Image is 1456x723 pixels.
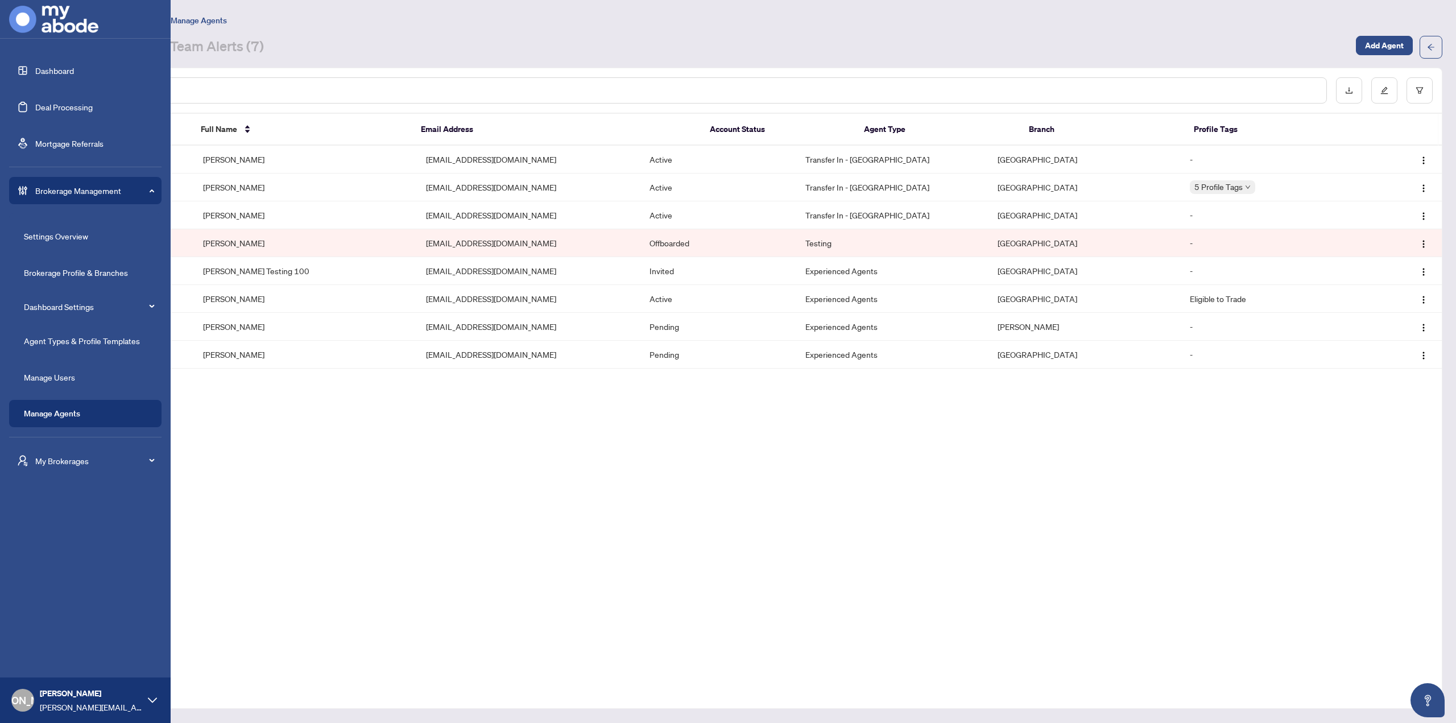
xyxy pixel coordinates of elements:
td: Eligible to Trade [1181,285,1371,313]
button: Add Agent [1356,36,1413,55]
a: Mortgage Referrals [35,138,104,148]
td: [GEOGRAPHIC_DATA] [988,201,1181,229]
td: - [1181,257,1371,285]
button: Logo [1414,150,1433,168]
td: [EMAIL_ADDRESS][DOMAIN_NAME] [417,341,640,369]
td: Active [640,201,797,229]
span: edit [1380,86,1388,94]
img: Logo [1419,239,1428,249]
img: logo [9,6,98,33]
a: Team Alerts (7) [170,37,264,57]
td: Transfer In - [GEOGRAPHIC_DATA] [796,146,988,173]
td: [PERSON_NAME] [194,285,417,313]
button: edit [1371,77,1397,104]
th: Email Address [412,114,701,146]
a: Settings Overview [24,231,88,241]
td: [GEOGRAPHIC_DATA] [988,341,1181,369]
td: Experienced Agents [796,341,988,369]
td: [PERSON_NAME] [194,229,417,257]
span: Manage Agents [171,15,227,26]
td: - [1181,313,1371,341]
td: Experienced Agents [796,285,988,313]
img: Logo [1419,295,1428,304]
span: filter [1416,86,1424,94]
td: - [1181,229,1371,257]
span: [PERSON_NAME] [40,687,142,700]
button: Logo [1414,317,1433,336]
td: Active [640,173,797,201]
td: Offboarded [640,229,797,257]
td: [GEOGRAPHIC_DATA] [988,173,1181,201]
a: Manage Users [24,372,75,382]
img: Logo [1419,323,1428,332]
img: Logo [1419,267,1428,276]
td: [EMAIL_ADDRESS][DOMAIN_NAME] [417,229,640,257]
td: [PERSON_NAME] [194,341,417,369]
td: Active [640,146,797,173]
th: Branch [1020,114,1185,146]
a: Deal Processing [35,102,93,112]
span: down [1245,184,1251,190]
td: [EMAIL_ADDRESS][DOMAIN_NAME] [417,201,640,229]
td: Transfer In - [GEOGRAPHIC_DATA] [796,173,988,201]
a: Brokerage Profile & Branches [24,267,128,278]
td: Transfer In - [GEOGRAPHIC_DATA] [796,201,988,229]
td: [GEOGRAPHIC_DATA] [988,146,1181,173]
td: [PERSON_NAME] [194,201,417,229]
td: [PERSON_NAME] [194,313,417,341]
td: [GEOGRAPHIC_DATA] [988,285,1181,313]
span: Brokerage Management [35,184,154,197]
img: Logo [1419,351,1428,360]
td: [PERSON_NAME] [194,173,417,201]
td: - [1181,146,1371,173]
img: Logo [1419,184,1428,193]
button: download [1336,77,1362,104]
td: - [1181,341,1371,369]
td: [GEOGRAPHIC_DATA] [988,229,1181,257]
td: - [1181,201,1371,229]
span: [PERSON_NAME][EMAIL_ADDRESS][DOMAIN_NAME] [40,701,142,713]
button: Logo [1414,206,1433,224]
td: Experienced Agents [796,257,988,285]
span: My Brokerages [35,455,154,467]
td: [EMAIL_ADDRESS][DOMAIN_NAME] [417,173,640,201]
span: arrow-left [1427,43,1435,51]
button: Logo [1414,345,1433,363]
a: Dashboard [35,65,74,76]
th: Agent Type [855,114,1020,146]
td: [EMAIL_ADDRESS][DOMAIN_NAME] [417,313,640,341]
a: Dashboard Settings [24,301,94,312]
td: [GEOGRAPHIC_DATA] [988,257,1181,285]
button: Open asap [1410,683,1445,717]
span: 5 Profile Tags [1194,180,1243,193]
button: Logo [1414,290,1433,308]
td: [EMAIL_ADDRESS][DOMAIN_NAME] [417,257,640,285]
span: Add Agent [1365,36,1404,55]
button: Logo [1414,262,1433,280]
td: [EMAIL_ADDRESS][DOMAIN_NAME] [417,146,640,173]
span: Full Name [201,123,237,135]
th: Full Name [192,114,412,146]
td: Experienced Agents [796,313,988,341]
button: filter [1407,77,1433,104]
td: [PERSON_NAME] [194,146,417,173]
td: Active [640,285,797,313]
img: Logo [1419,156,1428,165]
img: Logo [1419,212,1428,221]
button: Logo [1414,234,1433,252]
td: [EMAIL_ADDRESS][DOMAIN_NAME] [417,285,640,313]
td: Pending [640,341,797,369]
a: Manage Agents [24,408,80,419]
th: Profile Tags [1185,114,1372,146]
button: Logo [1414,178,1433,196]
span: download [1345,86,1353,94]
th: Account Status [701,114,855,146]
td: [PERSON_NAME] [988,313,1181,341]
td: Testing [796,229,988,257]
td: [PERSON_NAME] Testing 100 [194,257,417,285]
span: user-switch [17,455,28,466]
td: Pending [640,313,797,341]
td: Invited [640,257,797,285]
a: Agent Types & Profile Templates [24,336,140,346]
